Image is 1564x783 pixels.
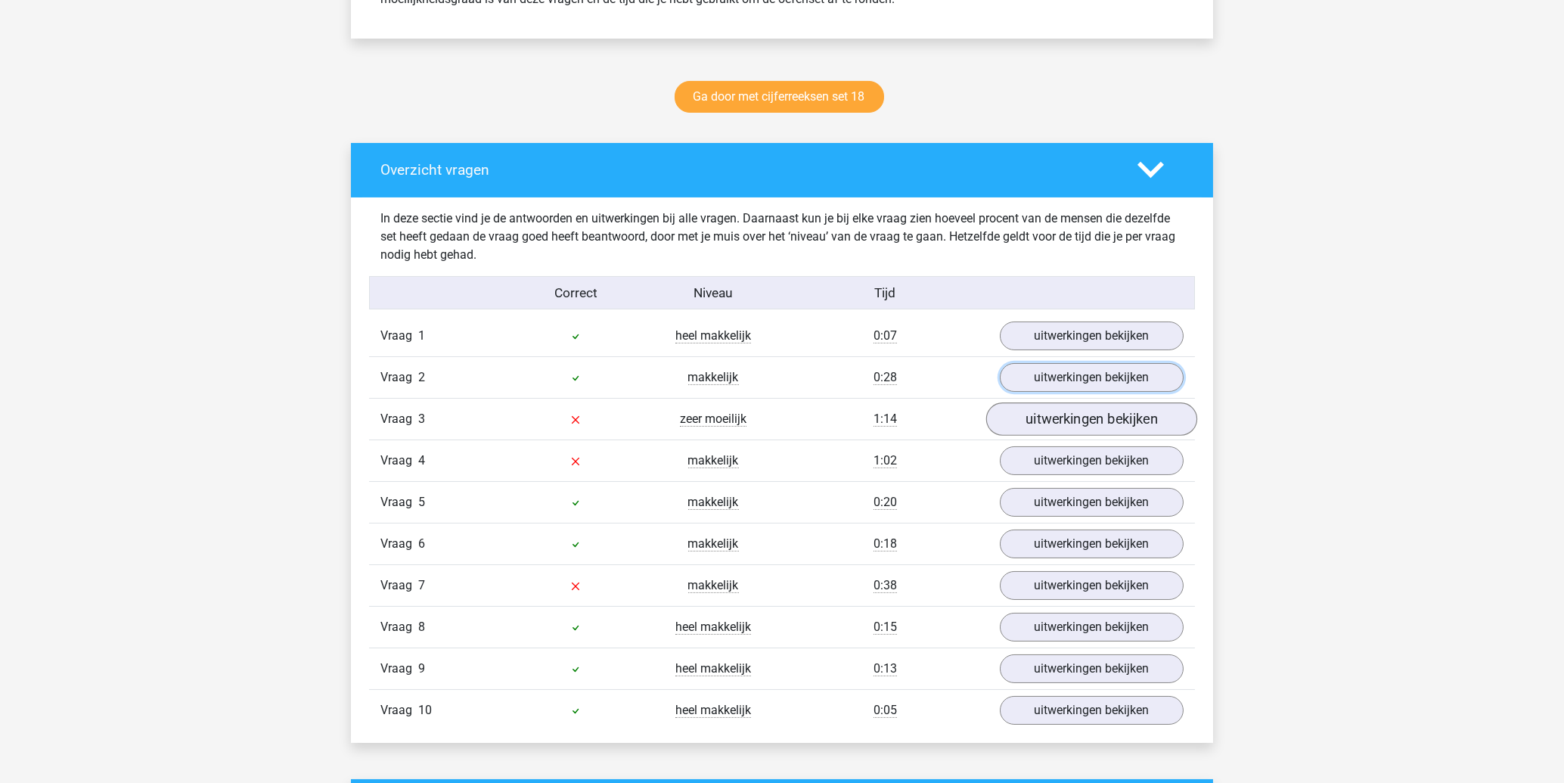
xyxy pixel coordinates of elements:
span: makkelijk [688,453,739,468]
span: heel makkelijk [675,661,751,676]
span: makkelijk [688,495,739,510]
span: 0:28 [874,370,897,385]
span: Vraag [380,410,418,428]
span: 0:05 [874,703,897,718]
span: Vraag [380,452,418,470]
a: uitwerkingen bekijken [1000,322,1184,350]
span: 2 [418,370,425,384]
span: makkelijk [688,370,739,385]
span: 5 [418,495,425,509]
span: Vraag [380,493,418,511]
span: heel makkelijk [675,328,751,343]
span: 0:07 [874,328,897,343]
span: makkelijk [688,536,739,552]
span: 0:38 [874,578,897,593]
div: Niveau [644,283,782,303]
span: 1:14 [874,412,897,427]
span: 0:13 [874,661,897,676]
a: uitwerkingen bekijken [1000,530,1184,558]
span: 0:18 [874,536,897,552]
span: zeer moeilijk [680,412,746,427]
span: Vraag [380,701,418,719]
a: uitwerkingen bekijken [986,402,1197,436]
span: 1:02 [874,453,897,468]
span: makkelijk [688,578,739,593]
span: heel makkelijk [675,703,751,718]
a: uitwerkingen bekijken [1000,696,1184,725]
div: Correct [507,283,645,303]
h4: Overzicht vragen [380,161,1115,179]
span: Vraag [380,327,418,345]
span: 8 [418,620,425,634]
span: Vraag [380,660,418,678]
span: 9 [418,661,425,676]
span: 3 [418,412,425,426]
span: Vraag [380,535,418,553]
span: 1 [418,328,425,343]
span: 10 [418,703,432,717]
span: Vraag [380,618,418,636]
div: Tijd [782,283,988,303]
span: Vraag [380,576,418,595]
span: 6 [418,536,425,551]
span: heel makkelijk [675,620,751,635]
span: Vraag [380,368,418,387]
span: 0:20 [874,495,897,510]
a: uitwerkingen bekijken [1000,613,1184,642]
a: uitwerkingen bekijken [1000,488,1184,517]
a: Ga door met cijferreeksen set 18 [675,81,884,113]
span: 4 [418,453,425,468]
a: uitwerkingen bekijken [1000,363,1184,392]
span: 0:15 [874,620,897,635]
div: In deze sectie vind je de antwoorden en uitwerkingen bij alle vragen. Daarnaast kun je bij elke v... [369,210,1195,264]
a: uitwerkingen bekijken [1000,446,1184,475]
span: 7 [418,578,425,592]
a: uitwerkingen bekijken [1000,571,1184,600]
a: uitwerkingen bekijken [1000,654,1184,683]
